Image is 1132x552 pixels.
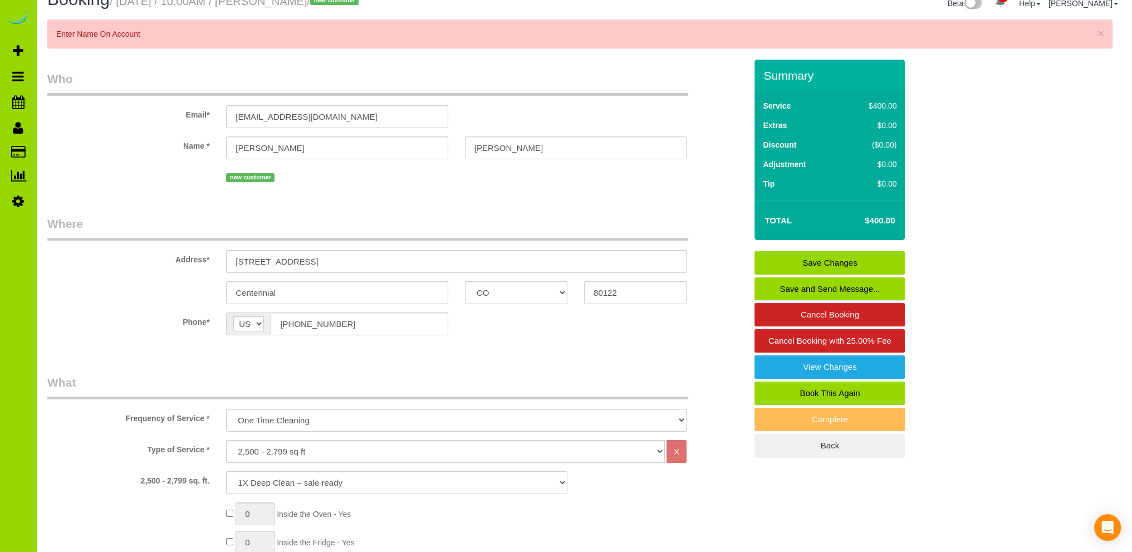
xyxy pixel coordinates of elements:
div: $0.00 [845,159,897,170]
a: Book This Again [754,382,905,405]
h3: Summary [763,69,899,82]
h4: $400.00 [831,216,895,226]
button: Close [1097,27,1104,39]
span: new customer [226,173,275,182]
input: First Name* [226,136,448,159]
span: Cancel Booking with 25.00% Fee [768,336,891,345]
div: ($0.00) [845,139,897,150]
img: Automaid Logo [7,11,29,27]
strong: Total [765,216,792,225]
span: × [1097,27,1104,40]
div: $400.00 [845,100,897,111]
label: Discount [763,139,796,150]
a: Cancel Booking [754,303,905,326]
legend: What [47,374,688,399]
label: Extras [763,120,787,131]
label: Service [763,100,791,111]
input: Last Name* [465,136,687,159]
label: Adjustment [763,159,806,170]
div: $0.00 [845,178,897,189]
input: Phone* [271,312,448,335]
input: City* [226,281,448,304]
input: Email* [226,105,448,128]
a: Save and Send Message... [754,277,905,301]
input: Zip Code* [584,281,687,304]
div: Open Intercom Messenger [1094,514,1121,541]
div: $0.00 [845,120,897,131]
legend: Who [47,71,688,96]
span: Inside the Fridge - Yes [277,538,354,547]
a: View Changes [754,355,905,379]
label: Frequency of Service * [39,409,218,424]
legend: Where [47,216,688,241]
label: Name * [39,136,218,152]
span: Inside the Oven - Yes [277,510,351,519]
label: Email* [39,105,218,120]
label: Address* [39,250,218,265]
a: Save Changes [754,251,905,275]
label: Tip [763,178,775,189]
label: Type of Service * [39,440,218,455]
p: Enter Name On Account [56,28,1092,40]
label: 2,500 - 2,799 sq. ft. [39,471,218,486]
a: Cancel Booking with 25.00% Fee [754,329,905,353]
a: Back [754,434,905,457]
label: Phone* [39,312,218,328]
